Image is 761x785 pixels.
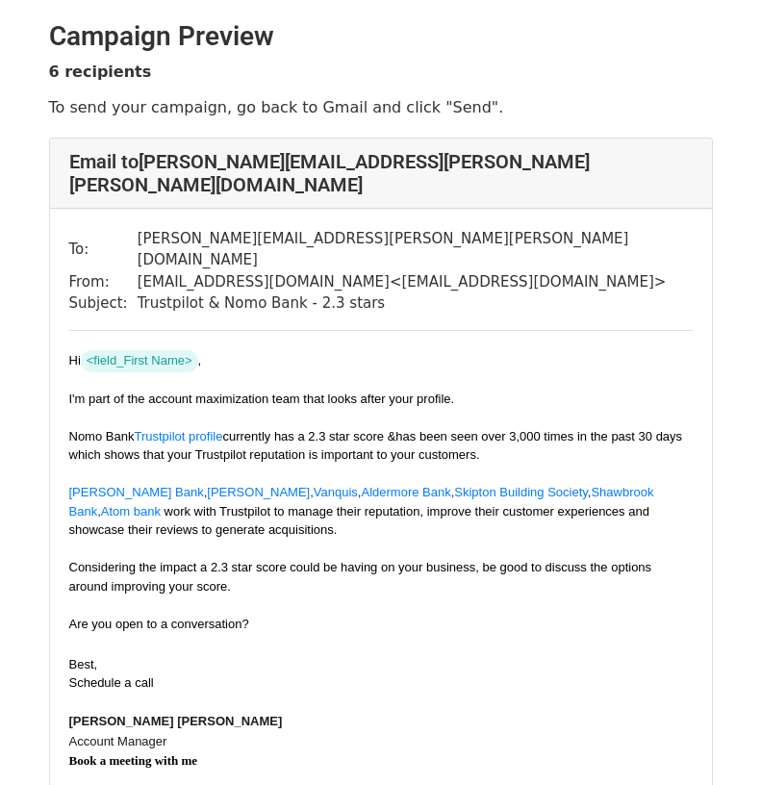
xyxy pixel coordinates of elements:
[69,675,154,690] a: Schedule a call
[69,504,652,631] font: work with Trustpilot to manage their reputation, improve their customer experiences and showcase ...
[101,504,161,519] a: Atom bank
[69,485,654,519] span: , , ,
[69,485,204,499] a: [PERSON_NAME] Bank
[314,485,358,499] a: Vanquis
[69,292,138,315] td: Subject:
[69,714,283,728] font: [PERSON_NAME] [PERSON_NAME]
[361,485,450,499] a: Aldermore Bank
[454,485,588,499] a: Skipton Building Society
[69,353,455,406] font: Hi , I'm part of the account maximization team that looks after your profile.
[310,485,314,499] span: ,
[207,485,310,499] a: [PERSON_NAME]
[69,228,138,271] td: To:
[138,271,693,293] td: [EMAIL_ADDRESS][DOMAIN_NAME] < [EMAIL_ADDRESS][DOMAIN_NAME] >
[49,63,152,81] strong: 6 recipients
[49,20,713,53] h2: Campaign Preview
[358,485,362,499] span: ,
[69,429,683,463] font: Nomo Bank
[69,734,167,748] font: Account Manager
[204,485,208,499] span: ,
[69,150,693,196] h4: Email to [PERSON_NAME][EMAIL_ADDRESS][PERSON_NAME][PERSON_NAME][DOMAIN_NAME]
[134,429,222,443] a: Trustpilot profile
[81,350,198,373] input: <field_First Name>
[49,97,713,117] p: To send your campaign, go back to Gmail and click "Send".
[69,753,198,768] a: Book a meeting with me
[134,429,395,443] span: currently has a 2.3 star score &
[69,485,654,519] a: Shawbrook Bank
[138,292,693,315] td: Trustpilot & Nomo Bank - 2.3 stars
[69,657,98,671] font: Best,
[69,271,138,293] td: From:
[138,228,693,271] td: [PERSON_NAME][EMAIL_ADDRESS][PERSON_NAME][PERSON_NAME][DOMAIN_NAME]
